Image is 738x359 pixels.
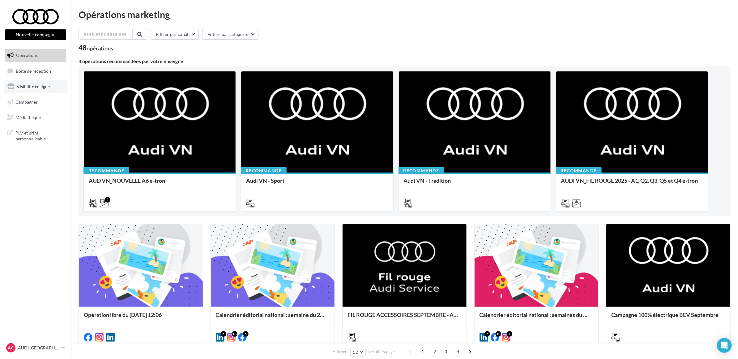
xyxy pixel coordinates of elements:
span: Boîte de réception [16,68,51,73]
div: Open Intercom Messenger [717,338,732,353]
div: Recommandé [241,167,287,174]
a: Campagnes [4,96,67,109]
span: 1 [418,347,428,357]
a: AC AUDI [GEOGRAPHIC_DATA] [5,342,66,354]
span: 3 [441,347,451,357]
span: résultats/page [369,349,395,355]
span: Médiathèque [15,114,41,120]
div: opérations [87,45,113,51]
a: Visibilité en ligne [4,80,67,93]
a: PLV et print personnalisable [4,126,67,144]
span: 12 [353,350,358,355]
a: Boîte de réception [4,64,67,78]
span: 4 [453,347,463,357]
p: AUDI [GEOGRAPHIC_DATA] [18,345,59,351]
span: Opérations [16,53,38,58]
span: Campagnes [15,99,38,105]
div: AUD VN_NOUVELLE A6 e-tron [89,177,231,190]
button: 12 [350,348,366,357]
div: 7 [484,331,490,337]
div: 8 [496,331,501,337]
div: 7 [507,331,512,337]
div: Audi VN - Sport [246,177,388,190]
div: 4 opérations recommandées par votre enseigne [79,59,731,64]
span: Visibilité en ligne [17,84,50,89]
div: FIL ROUGE ACCESSOIRES SEPTEMBRE - AUDI SERVICE [348,312,462,324]
a: Médiathèque [4,111,67,124]
div: 5 [243,331,249,337]
div: Audi VN - Tradition [404,177,546,190]
div: Calendrier éditorial national : semaines du 04.08 au 25.08 [480,312,594,324]
div: 5 [221,331,226,337]
div: Opération libre du [DATE] 12:06 [84,312,198,324]
a: Opérations [4,49,67,62]
span: Afficher [333,349,347,355]
div: 48 [79,45,113,51]
div: 13 [232,331,237,337]
div: Recommandé [556,167,602,174]
div: Calendrier éditorial national : semaine du 25.08 au 31.08 [216,312,330,324]
div: 2 [105,197,110,203]
div: Campagne 100% électrique BEV Septembre [611,312,725,324]
div: AUDI VN_FIL ROUGE 2025 - A1, Q2, Q3, Q5 et Q4 e-tron [561,177,703,190]
button: Nouvelle campagne [5,29,66,40]
button: Filtrer par canal [151,29,199,40]
div: Opérations marketing [79,10,731,19]
div: Recommandé [83,167,129,174]
span: 2 [430,347,440,357]
button: Filtrer par catégorie [202,29,258,40]
span: AC [8,345,14,351]
div: Recommandé [399,167,444,174]
span: PLV et print personnalisable [15,129,64,142]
